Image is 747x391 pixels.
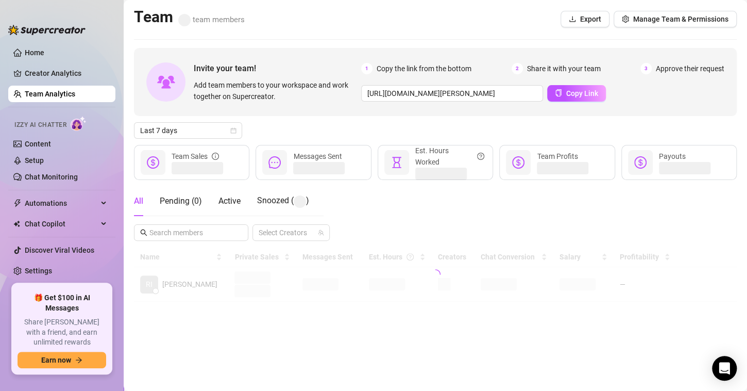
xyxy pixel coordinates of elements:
span: 1 [361,63,372,74]
div: Open Intercom Messenger [712,356,737,381]
button: Manage Team & Permissions [614,11,737,27]
span: hourglass [391,156,403,169]
img: AI Chatter [71,116,87,131]
a: Home [25,48,44,57]
span: Approve their request [656,63,724,74]
span: Add team members to your workspace and work together on Supercreator. [194,79,357,102]
span: Snoozed ( ) [257,195,309,205]
div: Est. Hours Worked [415,145,484,168]
span: Chat Copilot [25,216,98,232]
span: info-circle [212,151,219,162]
span: Share [PERSON_NAME] with a friend, and earn unlimited rewards [18,317,106,348]
span: download [569,15,576,23]
span: question-circle [477,145,484,168]
span: search [140,229,147,236]
span: arrow-right [75,356,82,364]
span: loading [429,268,442,281]
span: Payouts [659,152,686,160]
span: Izzy AI Chatter [14,120,66,130]
a: Setup [25,156,44,165]
div: Team Sales [172,151,219,162]
span: Automations [25,195,98,211]
a: Creator Analytics [25,65,107,82]
a: Content [25,140,51,148]
span: thunderbolt [13,199,22,207]
span: dollar-circle [634,156,647,169]
span: Last 7 days [140,123,236,138]
span: Copy Link [566,89,598,97]
a: Discover Viral Videos [25,246,94,254]
button: Copy Link [547,85,606,102]
div: All [134,195,143,207]
img: logo-BBDzfeDw.svg [8,25,86,35]
span: Earn now [41,356,71,364]
span: copy [555,89,562,96]
input: Search members [149,227,234,238]
div: Pending ( 0 ) [160,195,202,207]
button: Export [561,11,609,27]
span: Messages Sent [293,152,342,160]
span: team members [178,15,245,24]
span: Manage Team & Permissions [633,15,728,23]
span: Share it with your team [527,63,601,74]
span: calendar [230,127,236,134]
span: Export [580,15,601,23]
span: Active [218,196,241,206]
button: Earn nowarrow-right [18,352,106,368]
a: Settings [25,267,52,275]
span: message [268,156,281,169]
span: Invite your team! [194,62,361,75]
a: Chat Monitoring [25,173,78,181]
span: Copy the link from the bottom [377,63,471,74]
h2: Team [134,7,245,27]
span: dollar-circle [147,156,159,169]
a: Team Analytics [25,90,75,98]
span: 3 [640,63,652,74]
span: Team Profits [537,152,578,160]
span: team [318,230,324,236]
span: dollar-circle [512,156,524,169]
img: Chat Copilot [13,220,20,227]
span: 2 [512,63,523,74]
span: 🎁 Get $100 in AI Messages [18,293,106,313]
span: setting [622,15,629,23]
